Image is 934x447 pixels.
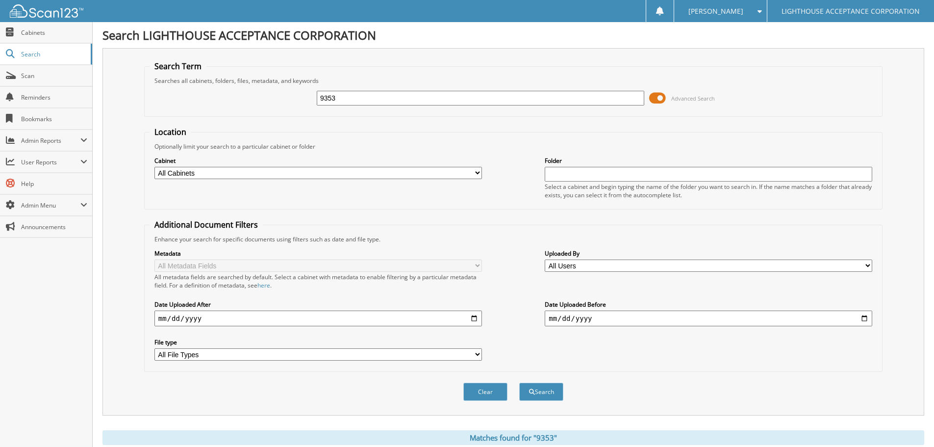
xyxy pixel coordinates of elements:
[150,61,206,72] legend: Search Term
[545,300,872,309] label: Date Uploaded Before
[21,72,87,80] span: Scan
[21,28,87,37] span: Cabinets
[519,383,563,401] button: Search
[154,249,482,258] label: Metadata
[21,50,86,58] span: Search
[150,219,263,230] legend: Additional Document Filters
[545,183,872,199] div: Select a cabinet and begin typing the name of the folder you want to search in. If the name match...
[545,157,872,165] label: Folder
[102,27,924,43] h1: Search LIGHTHOUSE ACCEPTANCE CORPORATION
[21,180,87,188] span: Help
[21,115,87,123] span: Bookmarks
[154,338,482,346] label: File type
[150,127,191,137] legend: Location
[102,430,924,445] div: Matches found for "9353"
[154,157,482,165] label: Cabinet
[463,383,507,401] button: Clear
[150,235,877,243] div: Enhance your search for specific documents using filters such as date and file type.
[782,8,920,14] span: LIGHTHOUSE ACCEPTANCE CORPORATION
[154,311,482,326] input: start
[150,142,877,151] div: Optionally limit your search to a particular cabinet or folder
[545,249,872,258] label: Uploaded By
[21,201,80,210] span: Admin Menu
[21,223,87,231] span: Announcements
[671,95,715,102] span: Advanced Search
[10,4,83,18] img: scan123-logo-white.svg
[154,300,482,309] label: Date Uploaded After
[150,77,877,85] div: Searches all cabinets, folders, files, metadata, and keywords
[154,273,482,289] div: All metadata fields are searched by default. Select a cabinet with metadata to enable filtering b...
[21,93,87,102] span: Reminders
[688,8,743,14] span: [PERSON_NAME]
[545,311,872,326] input: end
[21,136,80,145] span: Admin Reports
[21,158,80,166] span: User Reports
[257,281,270,289] a: here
